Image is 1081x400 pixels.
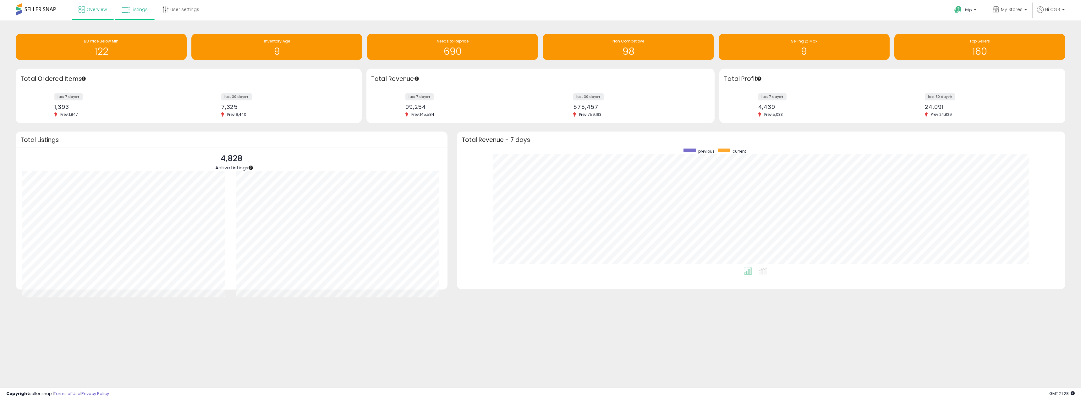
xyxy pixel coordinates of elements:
div: 1,393 [54,104,184,110]
div: Tooltip anchor [414,76,420,82]
i: Get Help [954,6,962,14]
span: Active Listings [215,164,248,171]
h1: 690 [370,46,535,57]
h3: Total Profit [724,75,1061,83]
a: BB Price Below Min 122 [16,34,187,60]
label: last 30 days [925,93,955,100]
div: Tooltip anchor [81,76,86,82]
div: 99,254 [405,104,536,110]
div: Tooltip anchor [248,165,254,171]
h3: Total Revenue [371,75,710,83]
span: Overview [86,6,107,13]
span: Prev: 9,440 [224,112,250,117]
h1: 122 [19,46,184,57]
h3: Total Revenue - 7 days [462,138,1061,142]
label: last 30 days [221,93,252,100]
div: 4,439 [758,104,888,110]
h3: Total Listings [20,138,443,142]
h3: Total Ordered Items [20,75,357,83]
div: 7,325 [221,104,351,110]
h1: 98 [546,46,711,57]
a: Selling @ Max 9 [719,34,890,60]
span: Prev: 24,829 [928,112,955,117]
span: Prev: 145,584 [408,112,437,117]
span: Needs to Reprice [437,38,469,44]
label: last 7 days [405,93,434,100]
a: Non Competitive 98 [543,34,714,60]
label: last 30 days [573,93,604,100]
h1: 160 [897,46,1062,57]
span: BB Price Below Min [84,38,118,44]
span: Selling @ Max [791,38,817,44]
a: Help [949,1,983,20]
p: 4,828 [215,153,248,165]
span: Listings [131,6,148,13]
label: last 7 days [54,93,83,100]
span: Non Competitive [612,38,644,44]
div: 24,091 [925,104,1054,110]
a: Top Sellers 160 [894,34,1065,60]
span: previous [698,149,715,154]
span: Inventory Age [264,38,290,44]
h1: 9 [195,46,359,57]
span: current [733,149,746,154]
span: Hi CGB [1045,6,1060,13]
a: Needs to Reprice 690 [367,34,538,60]
a: Inventory Age 9 [191,34,362,60]
span: Prev: 5,033 [761,112,786,117]
span: Help [963,7,972,13]
span: Prev: 759,193 [576,112,605,117]
a: Hi CGB [1037,6,1065,20]
div: Tooltip anchor [756,76,762,82]
span: Top Sellers [969,38,990,44]
div: 575,457 [573,104,704,110]
span: My Stores [1001,6,1023,13]
span: Prev: 1,847 [57,112,81,117]
h1: 9 [722,46,886,57]
label: last 7 days [758,93,787,100]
